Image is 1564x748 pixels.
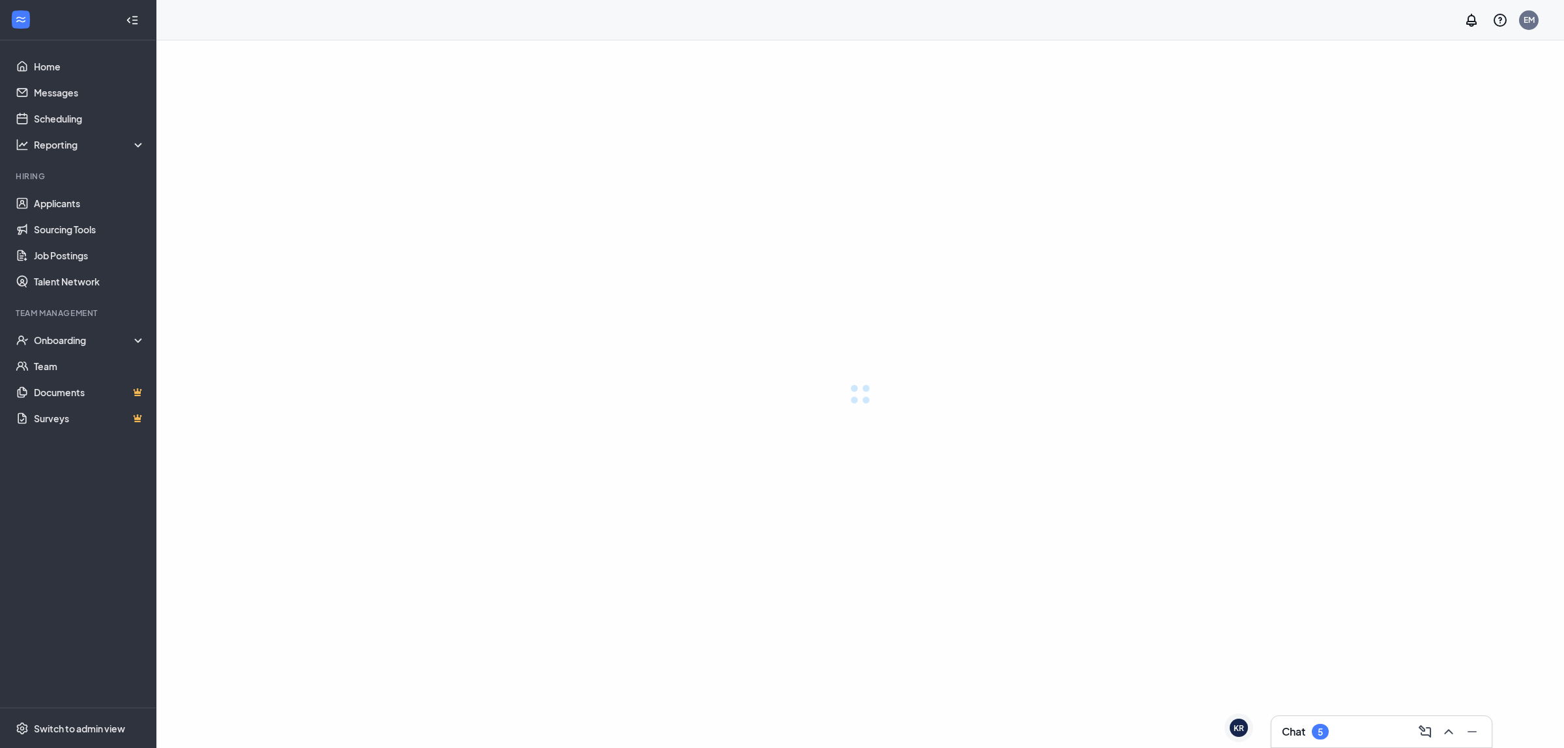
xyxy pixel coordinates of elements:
[34,353,145,379] a: Team
[16,138,29,151] svg: Analysis
[34,379,145,405] a: DocumentsCrown
[14,13,27,26] svg: WorkstreamLogo
[16,171,143,182] div: Hiring
[1437,721,1458,742] button: ChevronUp
[1524,14,1535,25] div: EM
[34,190,145,216] a: Applicants
[126,14,139,27] svg: Collapse
[34,53,145,79] a: Home
[16,334,29,347] svg: UserCheck
[1441,724,1456,740] svg: ChevronUp
[34,722,125,735] div: Switch to admin view
[1318,726,1323,738] div: 5
[34,268,145,295] a: Talent Network
[1464,724,1480,740] svg: Minimize
[1282,725,1305,739] h3: Chat
[34,106,145,132] a: Scheduling
[34,138,146,151] div: Reporting
[34,334,146,347] div: Onboarding
[16,308,143,319] div: Team Management
[34,242,145,268] a: Job Postings
[34,405,145,431] a: SurveysCrown
[1413,721,1434,742] button: ComposeMessage
[1460,721,1481,742] button: Minimize
[34,216,145,242] a: Sourcing Tools
[16,722,29,735] svg: Settings
[1234,723,1244,734] div: KR
[1417,724,1433,740] svg: ComposeMessage
[1464,12,1479,28] svg: Notifications
[34,79,145,106] a: Messages
[1492,12,1508,28] svg: QuestionInfo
